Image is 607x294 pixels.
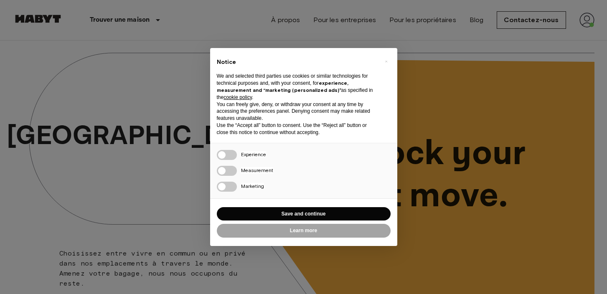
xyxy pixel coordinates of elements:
span: Experience [241,151,266,157]
span: Measurement [241,167,273,173]
button: Save and continue [217,207,391,221]
button: Close this notice [380,55,393,68]
p: Use the “Accept all” button to consent. Use the “Reject all” button or close this notice to conti... [217,122,377,136]
span: × [385,56,388,66]
p: You can freely give, deny, or withdraw your consent at any time by accessing the preferences pane... [217,101,377,122]
p: We and selected third parties use cookies or similar technologies for technical purposes and, wit... [217,73,377,101]
button: Learn more [217,224,391,238]
span: Marketing [241,183,264,189]
h2: Notice [217,58,377,66]
strong: experience, measurement and “marketing (personalized ads)” [217,80,348,93]
a: cookie policy [223,94,252,100]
